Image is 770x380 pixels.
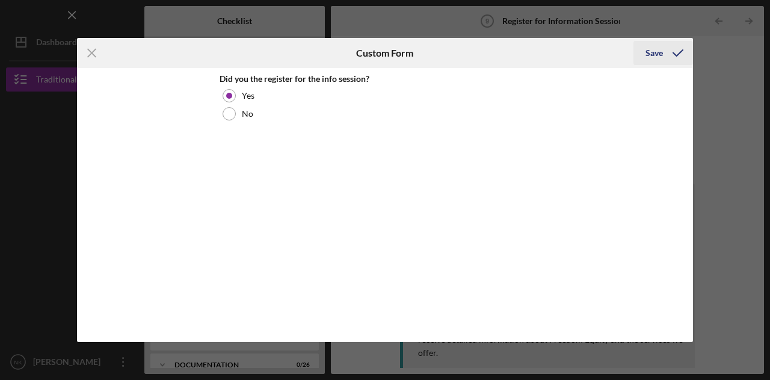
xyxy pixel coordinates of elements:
[242,109,253,119] label: No
[356,48,413,58] h6: Custom Form
[645,41,663,65] div: Save
[633,41,693,65] button: Save
[242,91,254,101] label: Yes
[220,74,550,84] div: Did you the register for the info session?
